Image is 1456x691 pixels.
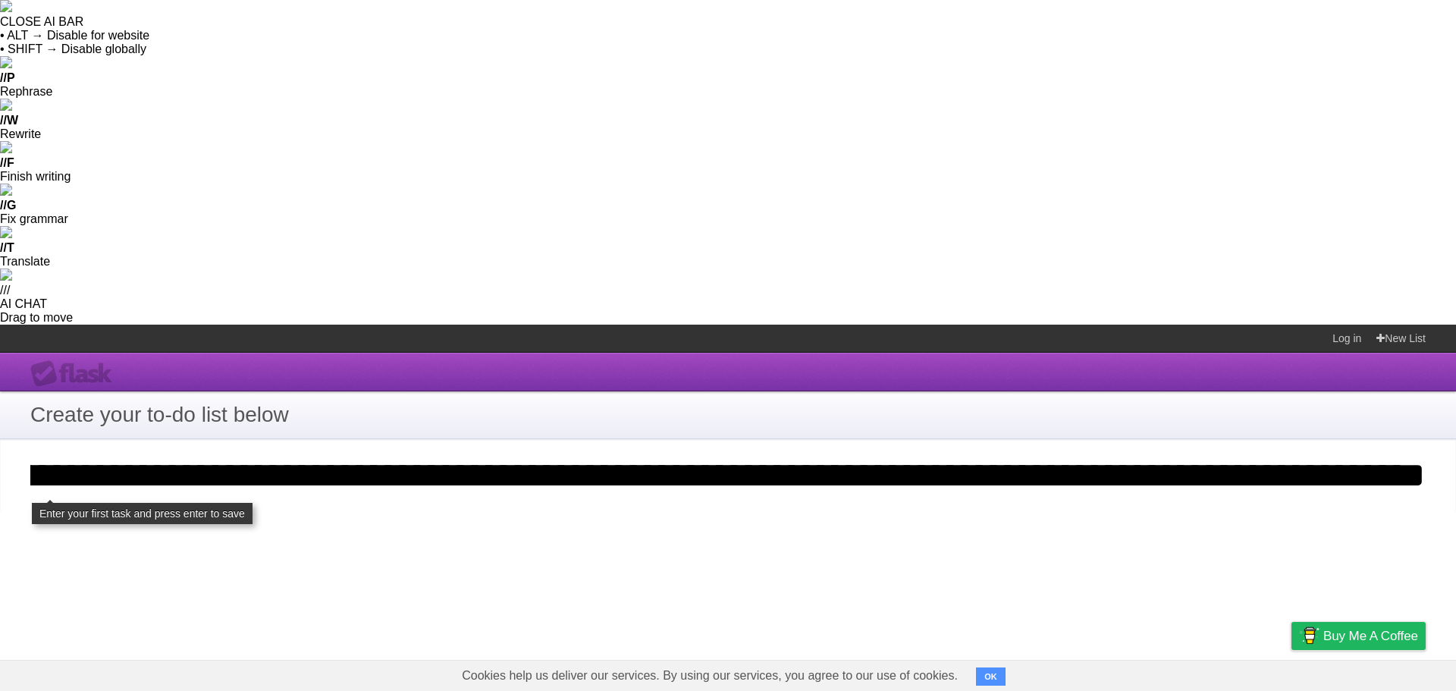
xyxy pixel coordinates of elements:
[1376,325,1426,352] a: New List
[1291,622,1426,650] a: Buy me a coffee
[30,360,121,388] div: Flask
[976,667,1006,686] button: OK
[1299,623,1319,649] img: Buy me a coffee
[30,399,1426,431] h1: Create your to-do list below
[1332,325,1361,352] a: Log in
[447,661,973,691] span: Cookies help us deliver our services. By using our services, you agree to our use of cookies.
[1323,623,1418,649] span: Buy me a coffee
